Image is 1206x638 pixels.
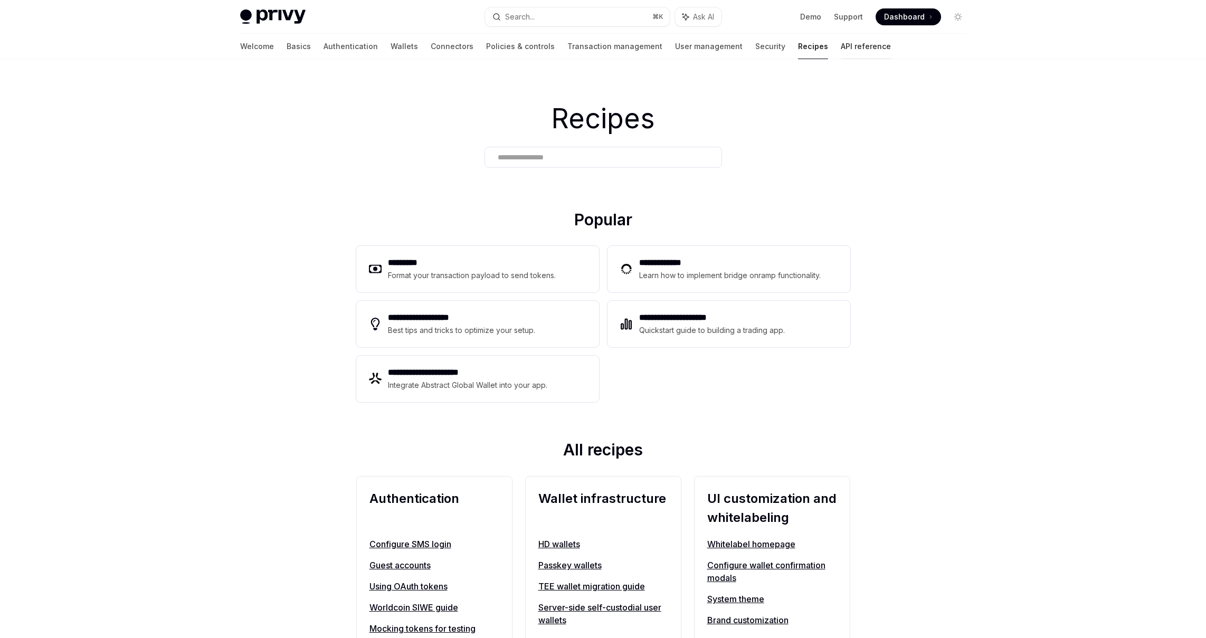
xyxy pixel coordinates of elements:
a: Worldcoin SIWE guide [369,601,499,614]
a: Wallets [391,34,418,59]
a: Basics [287,34,311,59]
a: API reference [841,34,891,59]
a: Transaction management [567,34,662,59]
a: TEE wallet migration guide [538,580,668,593]
a: Brand customization [707,614,837,626]
span: Ask AI [693,12,714,22]
div: Quickstart guide to building a trading app. [639,324,785,337]
a: Dashboard [876,8,941,25]
h2: Authentication [369,489,499,527]
a: Server-side self-custodial user wallets [538,601,668,626]
a: Security [755,34,785,59]
a: HD wallets [538,538,668,550]
a: Demo [800,12,821,22]
a: Policies & controls [486,34,555,59]
a: **** **** ***Learn how to implement bridge onramp functionality. [607,246,850,292]
a: Mocking tokens for testing [369,622,499,635]
a: Whitelabel homepage [707,538,837,550]
button: Ask AI [675,7,721,26]
h2: Popular [356,210,850,233]
a: User management [675,34,743,59]
span: Dashboard [884,12,925,22]
a: Passkey wallets [538,559,668,572]
div: Learn how to implement bridge onramp functionality. [639,269,824,282]
div: Search... [505,11,535,23]
h2: Wallet infrastructure [538,489,668,527]
a: **** ****Format your transaction payload to send tokens. [356,246,599,292]
button: Search...⌘K [485,7,670,26]
a: Recipes [798,34,828,59]
a: Configure wallet confirmation modals [707,559,837,584]
button: Toggle dark mode [949,8,966,25]
a: Connectors [431,34,473,59]
span: ⌘ K [652,13,663,21]
h2: All recipes [356,440,850,463]
a: Using OAuth tokens [369,580,499,593]
a: Authentication [324,34,378,59]
a: System theme [707,593,837,605]
a: Welcome [240,34,274,59]
img: light logo [240,9,306,24]
div: Integrate Abstract Global Wallet into your app. [388,379,548,392]
div: Best tips and tricks to optimize your setup. [388,324,537,337]
h2: UI customization and whitelabeling [707,489,837,527]
div: Format your transaction payload to send tokens. [388,269,556,282]
a: Configure SMS login [369,538,499,550]
a: Guest accounts [369,559,499,572]
a: Support [834,12,863,22]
